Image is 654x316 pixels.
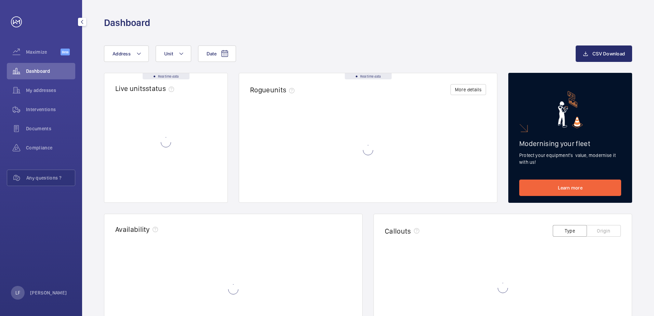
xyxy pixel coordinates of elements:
[26,49,61,55] span: Maximize
[26,174,75,181] span: Any questions ?
[345,73,392,79] div: Real time data
[164,51,173,56] span: Unit
[519,139,621,148] h2: Modernising your fleet
[104,16,150,29] h1: Dashboard
[26,144,75,151] span: Compliance
[553,225,587,237] button: Type
[61,49,70,55] span: Beta
[250,85,297,94] h2: Rogue
[26,87,75,94] span: My addresses
[113,51,131,56] span: Address
[519,152,621,166] p: Protect your equipment's value, modernise it with us!
[115,84,177,93] h2: Live units
[519,180,621,196] a: Learn more
[26,68,75,75] span: Dashboard
[576,45,632,62] button: CSV Download
[104,45,149,62] button: Address
[592,51,625,56] span: CSV Download
[207,51,217,56] span: Date
[26,106,75,113] span: Interventions
[143,73,189,79] div: Real time data
[30,289,67,296] p: [PERSON_NAME]
[26,125,75,132] span: Documents
[270,85,298,94] span: units
[198,45,236,62] button: Date
[558,91,583,128] img: marketing-card.svg
[15,289,20,296] p: LF
[146,84,177,93] span: status
[587,225,621,237] button: Origin
[450,84,486,95] button: More details
[156,45,191,62] button: Unit
[115,225,150,234] h2: Availability
[385,227,411,235] h2: Callouts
